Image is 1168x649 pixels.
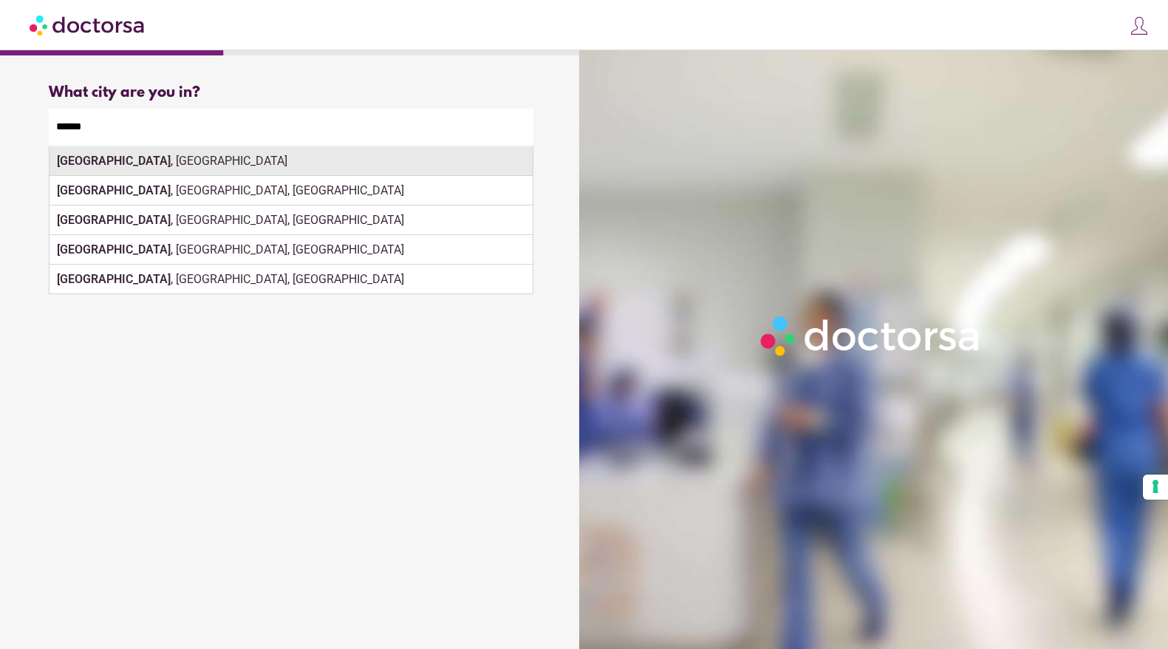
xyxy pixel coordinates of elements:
[57,183,171,197] strong: [GEOGRAPHIC_DATA]
[49,235,533,265] div: , [GEOGRAPHIC_DATA], [GEOGRAPHIC_DATA]
[49,145,533,177] div: Make sure the city you pick is where you need assistance.
[49,265,533,294] div: , [GEOGRAPHIC_DATA], [GEOGRAPHIC_DATA]
[57,272,171,286] strong: [GEOGRAPHIC_DATA]
[57,213,171,227] strong: [GEOGRAPHIC_DATA]
[49,146,533,176] div: , [GEOGRAPHIC_DATA]
[30,8,146,41] img: Doctorsa.com
[57,154,171,168] strong: [GEOGRAPHIC_DATA]
[754,310,988,361] img: Logo-Doctorsa-trans-White-partial-flat.png
[49,205,533,235] div: , [GEOGRAPHIC_DATA], [GEOGRAPHIC_DATA]
[1129,16,1150,36] img: icons8-customer-100.png
[49,176,533,205] div: , [GEOGRAPHIC_DATA], [GEOGRAPHIC_DATA]
[49,84,533,101] div: What city are you in?
[1143,475,1168,500] button: Your consent preferences for tracking technologies
[57,242,171,256] strong: [GEOGRAPHIC_DATA]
